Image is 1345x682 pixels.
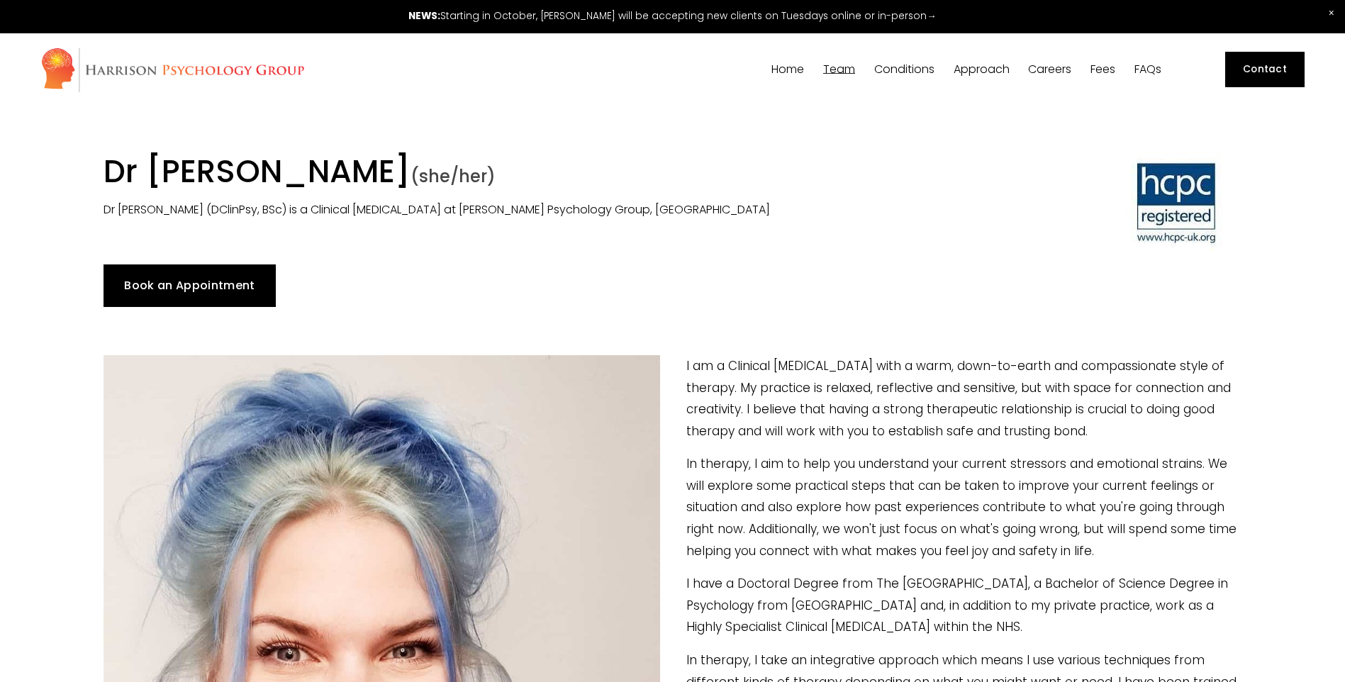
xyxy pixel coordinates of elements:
a: folder dropdown [874,63,934,77]
span: Approach [954,64,1010,75]
p: Dr [PERSON_NAME] (DClinPsy, BSc) is a Clinical [MEDICAL_DATA] at [PERSON_NAME] Psychology Group, ... [104,200,951,220]
span: Conditions [874,64,934,75]
a: FAQs [1134,63,1161,77]
a: Book an Appointment [104,264,276,307]
a: folder dropdown [954,63,1010,77]
p: In therapy, I aim to help you understand your current stressors and emotional strains. We will ex... [104,453,1241,561]
span: Team [823,64,855,75]
span: (she/her) [411,164,496,188]
a: Contact [1225,52,1305,87]
a: Home [771,63,804,77]
a: Careers [1028,63,1071,77]
p: I am a Clinical [MEDICAL_DATA] with a warm, down-to-earth and compassionate style of therapy. My ... [104,355,1241,442]
p: I have a Doctoral Degree from The [GEOGRAPHIC_DATA], a Bachelor of Science Degree in Psychology f... [104,573,1241,638]
img: Harrison Psychology Group [40,47,305,93]
a: folder dropdown [823,63,855,77]
h1: Dr [PERSON_NAME] [104,152,951,196]
a: Fees [1090,63,1115,77]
